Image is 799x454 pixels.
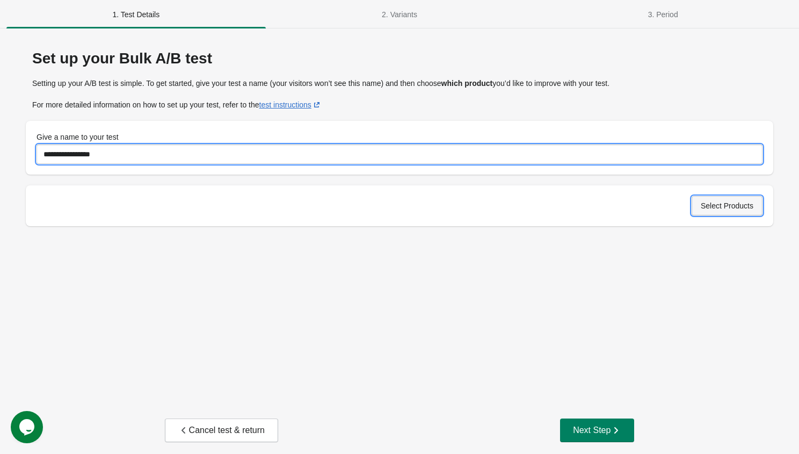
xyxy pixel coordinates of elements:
[701,201,753,210] span: Select Products
[178,425,265,436] div: Cancel test & return
[270,5,529,24] span: 2. Variants
[692,196,762,215] button: Select Products
[37,132,119,142] label: Give a name to your test
[165,419,278,442] button: Cancel test & return
[573,425,621,436] div: Next Step
[32,78,767,89] p: Setting up your A/B test is simple. To get started, give your test a name (your visitors won’t se...
[441,79,493,88] strong: which product
[11,411,45,443] iframe: chat widget
[259,100,322,109] a: test instructions
[560,419,634,442] button: Next Step
[32,50,767,67] div: Set up your Bulk A/B test
[533,5,793,24] span: 3. Period
[6,5,266,24] span: 1. Test Details
[32,99,767,110] p: For more detailed information on how to set up your test, refer to the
